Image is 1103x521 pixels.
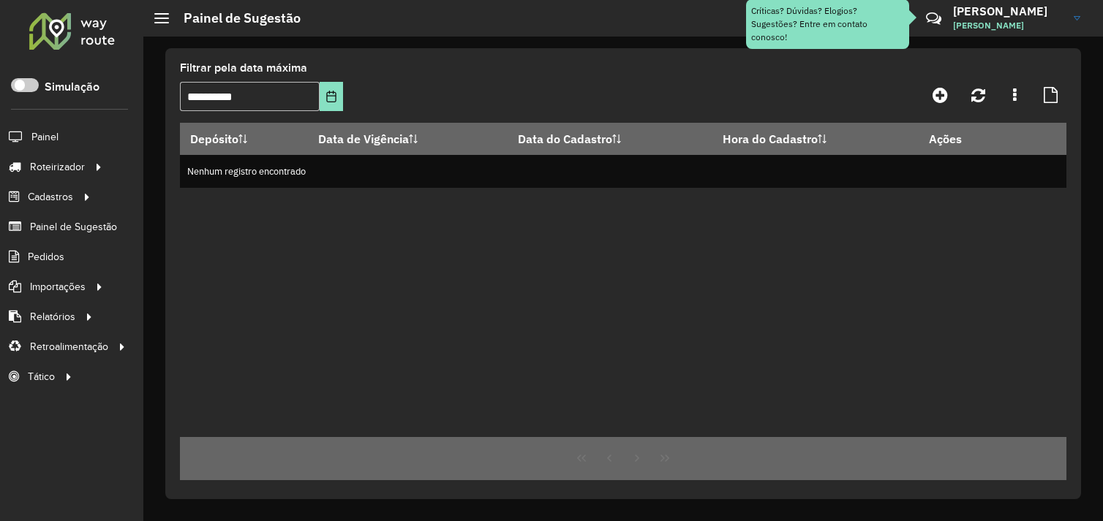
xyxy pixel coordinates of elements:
[30,309,75,324] span: Relatórios
[28,249,64,265] span: Pedidos
[30,219,117,235] span: Painel de Sugestão
[919,123,1007,154] th: Ações
[28,369,55,384] span: Tático
[31,129,59,145] span: Painel
[953,19,1063,32] span: [PERSON_NAME]
[309,123,508,155] th: Data de Vigência
[918,3,949,34] a: Contato Rápido
[751,4,904,44] div: Críticas? Dúvidas? Elogios? Sugestões? Entre em contato conosco!
[30,159,85,175] span: Roteirizador
[180,155,1066,188] td: Nenhum registro encontrado
[30,279,86,294] span: Importações
[30,339,108,354] span: Retroalimentação
[508,123,713,155] th: Data do Cadastro
[712,123,919,155] th: Hora do Cadastro
[45,78,99,96] label: Simulação
[320,82,343,111] button: Choose Date
[28,189,73,205] span: Cadastros
[953,4,1063,18] h3: [PERSON_NAME]
[180,123,309,155] th: Depósito
[169,10,301,26] h2: Painel de Sugestão
[180,59,307,77] label: Filtrar pela data máxima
